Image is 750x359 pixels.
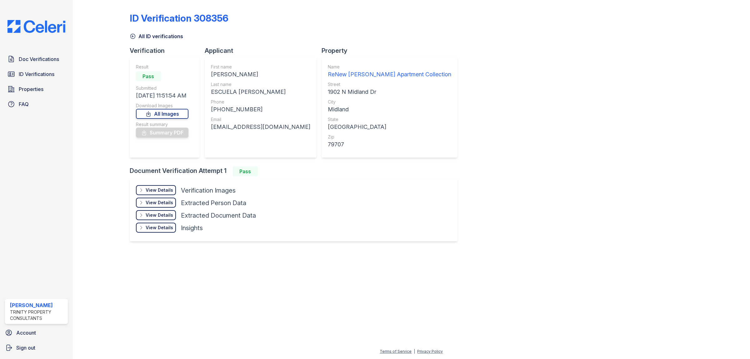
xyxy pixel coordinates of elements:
div: [DATE] 11:51:54 AM [136,91,188,100]
div: [PHONE_NUMBER] [211,105,310,114]
div: ID Verification 308356 [130,13,228,24]
a: FAQ [5,98,68,110]
div: First name [211,64,310,70]
div: [GEOGRAPHIC_DATA] [328,123,451,131]
div: Document Verification Attempt 1 [130,166,462,176]
a: Sign out [2,341,70,354]
div: [PERSON_NAME] [10,301,65,309]
div: 79707 [328,140,451,149]
div: Pass [136,71,161,81]
div: Extracted Person Data [181,199,246,207]
a: Doc Verifications [5,53,68,65]
a: Account [2,326,70,339]
a: Terms of Service [380,349,412,354]
a: All ID verifications [130,33,183,40]
a: Name ReNew [PERSON_NAME] Apartment Collection [328,64,451,79]
div: Pass [233,166,258,176]
div: Email [211,116,310,123]
a: Privacy Policy [417,349,443,354]
div: Result [136,64,188,70]
div: Last name [211,81,310,88]
div: Result summary [136,121,188,128]
div: Submitted [136,85,188,91]
div: Applicant [205,46,322,55]
div: | [414,349,415,354]
div: View Details [146,225,173,231]
div: Verification Images [181,186,236,195]
a: Properties [5,83,68,95]
span: Properties [19,85,43,93]
div: Insights [181,224,203,232]
div: View Details [146,200,173,206]
span: Sign out [16,344,35,351]
div: Street [328,81,451,88]
img: CE_Logo_Blue-a8612792a0a2168367f1c8372b55b34899dd931a85d93a1a3d3e32e68fde9ad4.png [2,20,70,33]
div: [PERSON_NAME] [211,70,310,79]
div: ReNew [PERSON_NAME] Apartment Collection [328,70,451,79]
div: Zip [328,134,451,140]
div: View Details [146,212,173,218]
div: View Details [146,187,173,193]
div: State [328,116,451,123]
div: 1902 N Midland Dr [328,88,451,96]
span: Doc Verifications [19,55,59,63]
div: Name [328,64,451,70]
div: Verification [130,46,205,55]
div: Property [322,46,462,55]
span: FAQ [19,100,29,108]
div: ESCUELA [PERSON_NAME] [211,88,310,96]
div: City [328,99,451,105]
div: Trinity Property Consultants [10,309,65,321]
span: ID Verifications [19,70,54,78]
div: Download Images [136,103,188,109]
div: Phone [211,99,310,105]
a: ID Verifications [5,68,68,80]
div: Extracted Document Data [181,211,256,220]
div: [EMAIL_ADDRESS][DOMAIN_NAME] [211,123,310,131]
a: All Images [136,109,188,119]
div: Midland [328,105,451,114]
span: Account [16,329,36,336]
